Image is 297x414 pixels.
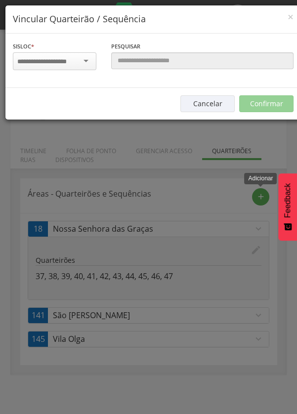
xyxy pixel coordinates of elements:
span: × [288,10,294,24]
button: Close [288,12,294,22]
span: Feedback [283,183,292,218]
h4: Vincular Quarteirão / Sequência [13,13,294,26]
span: Pesquisar [111,42,140,50]
button: Confirmar [239,95,294,112]
button: Cancelar [180,95,235,112]
button: Feedback - Mostrar pesquisa [278,173,297,241]
span: Sisloc [13,42,31,50]
div: Adicionar [244,173,277,184]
